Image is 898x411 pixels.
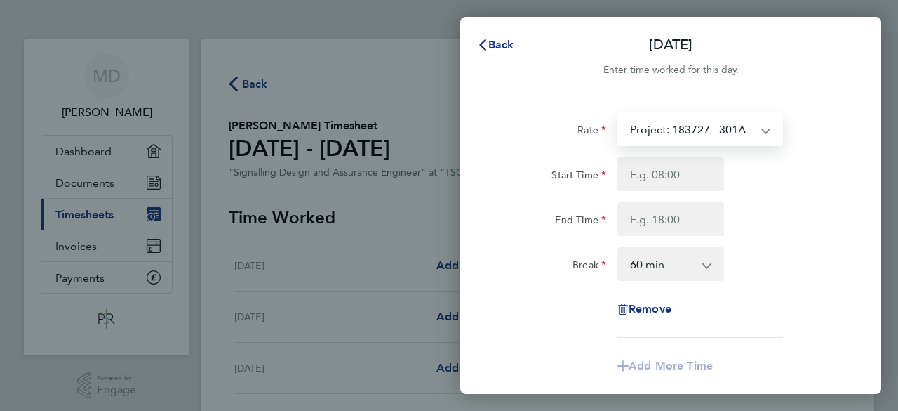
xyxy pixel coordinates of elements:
[617,202,724,236] input: E.g. 18:00
[617,304,671,315] button: Remove
[572,259,606,275] label: Break
[460,62,881,79] div: Enter time worked for this day.
[577,124,606,141] label: Rate
[551,169,606,185] label: Start Time
[649,35,692,55] p: [DATE]
[629,302,671,315] span: Remove
[488,38,514,51] span: Back
[555,214,606,230] label: End Time
[463,31,528,59] button: Back
[617,157,724,191] input: E.g. 08:00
